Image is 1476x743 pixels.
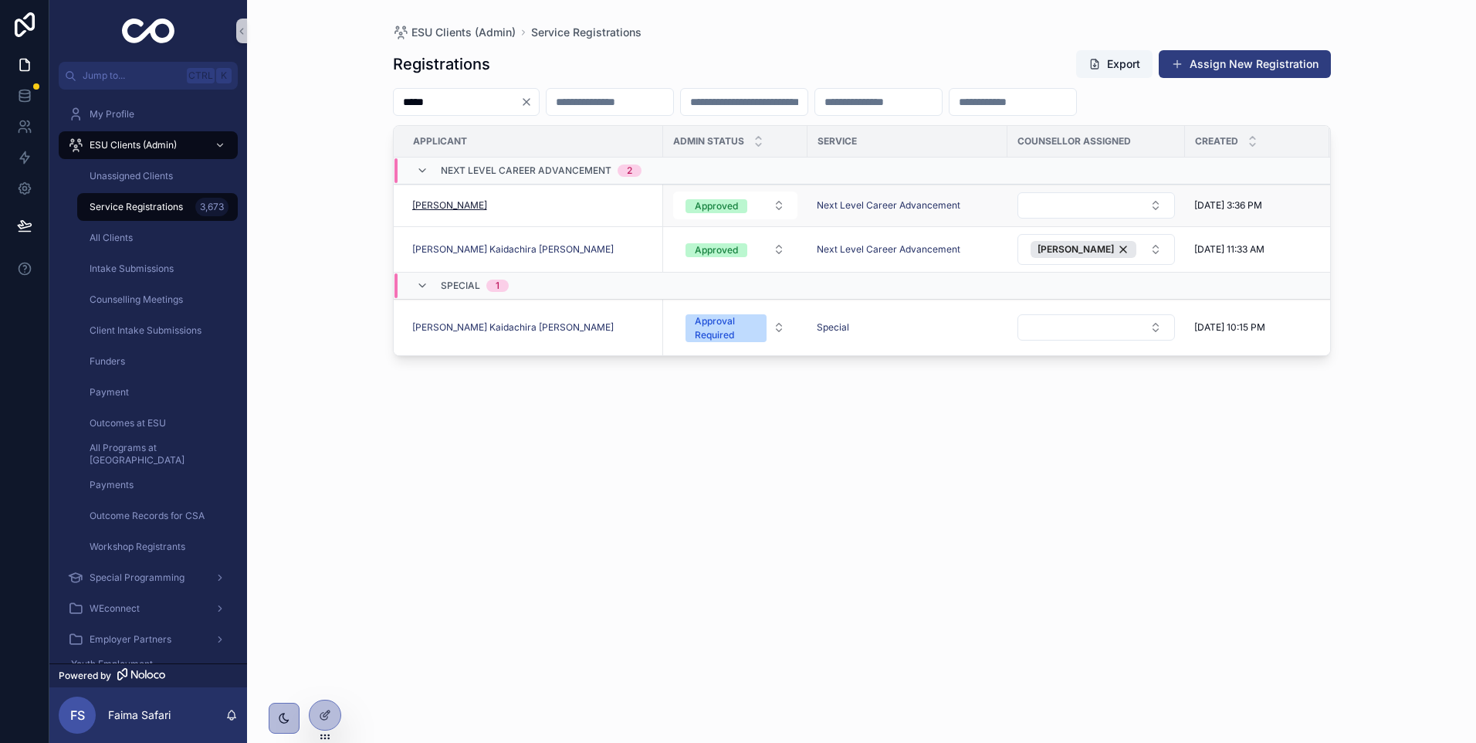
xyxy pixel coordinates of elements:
div: Approved [695,243,738,257]
div: 1 [496,280,499,292]
a: Next Level Career Advancement [817,243,998,256]
a: Select Button [1017,192,1176,219]
a: Service Registrations3,673 [77,193,238,221]
a: Select Button [1017,233,1176,266]
button: Select Button [673,307,797,348]
a: Service Registrations [531,25,642,40]
a: Unassigned Clients [77,162,238,190]
a: [PERSON_NAME] Kaidachira [PERSON_NAME] [412,243,614,256]
a: Special [817,321,849,334]
a: All Programs at [GEOGRAPHIC_DATA] [77,440,238,468]
span: Youth Employment Connections [71,658,202,683]
a: Payment [77,378,238,406]
a: Funders [77,348,238,375]
a: Select Button [672,306,798,349]
span: Powered by [59,670,111,682]
span: Workshop Registrants [90,541,185,553]
span: Special [441,280,480,292]
span: Created [1195,135,1238,148]
button: Select Button [673,236,797,263]
span: ESU Clients (Admin) [411,25,516,40]
span: Service Registrations [90,201,183,213]
a: Outcome Records for CSA [77,502,238,530]
button: Unselect 13 [1031,241,1136,258]
button: Select Button [1017,314,1175,341]
span: Payment [90,386,129,399]
span: Jump to... [83,70,181,82]
a: ESU Clients (Admin) [393,25,516,40]
a: [DATE] 11:33 AM [1194,243,1320,256]
a: [PERSON_NAME] [412,199,654,212]
a: Next Level Career Advancement [817,199,960,212]
span: Client Intake Submissions [90,324,201,337]
span: Special Programming [90,572,184,584]
a: [PERSON_NAME] Kaidachira [PERSON_NAME] [412,243,654,256]
span: [DATE] 10:15 PM [1194,321,1265,334]
span: All Clients [90,232,133,244]
a: Outcomes at ESU [77,409,238,437]
span: Counselling Meetings [90,293,183,306]
span: K [218,70,230,82]
a: Intake Submissions [77,255,238,283]
h1: Registrations [393,53,490,75]
span: Service [818,135,857,148]
button: Select Button [1017,234,1175,265]
a: Employer Partners [59,626,238,653]
span: Intake Submissions [90,263,174,275]
div: 2 [627,165,632,177]
span: Funders [90,355,125,368]
a: WEconnect [59,595,238,623]
button: Jump to...CtrlK [59,62,238,90]
span: [DATE] 3:36 PM [1194,199,1262,212]
a: Workshop Registrants [77,533,238,561]
a: Counselling Meetings [77,286,238,314]
div: 3,673 [195,198,229,216]
span: Employer Partners [90,633,171,646]
span: Admin Status [673,135,744,148]
p: Faima Safari [108,707,171,723]
button: Select Button [673,192,797,219]
a: [PERSON_NAME] [412,199,487,212]
span: WEconnect [90,602,140,615]
a: Youth Employment Connections [59,656,238,684]
a: Select Button [672,235,798,264]
a: Payments [77,471,238,499]
div: Approved [695,199,738,213]
a: Select Button [1017,314,1176,341]
span: ESU Clients (Admin) [90,139,177,151]
span: All Programs at [GEOGRAPHIC_DATA] [90,442,222,466]
span: Applicant [413,135,467,148]
span: Counsellor Assigned [1017,135,1131,148]
span: Unassigned Clients [90,170,173,182]
span: Ctrl [187,68,215,83]
a: Next Level Career Advancement [817,199,998,212]
a: All Clients [77,224,238,252]
button: Export [1076,50,1153,78]
button: Clear [520,96,539,108]
a: Next Level Career Advancement [817,243,960,256]
span: Next Level Career Advancement [441,165,611,177]
span: [PERSON_NAME] [1038,243,1114,256]
span: My Profile [90,108,134,120]
span: Payments [90,479,134,491]
a: [DATE] 10:15 PM [1194,321,1320,334]
div: scrollable content [49,90,247,663]
a: My Profile [59,100,238,128]
span: FS [70,706,85,724]
button: Assign New Registration [1159,50,1331,78]
a: ESU Clients (Admin) [59,131,238,159]
a: Powered by [49,663,247,687]
a: [PERSON_NAME] Kaidachira [PERSON_NAME] [412,321,614,334]
a: Special Programming [59,564,238,592]
span: Outcomes at ESU [90,417,166,429]
a: [DATE] 3:36 PM [1194,199,1320,212]
a: Special [817,321,998,334]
